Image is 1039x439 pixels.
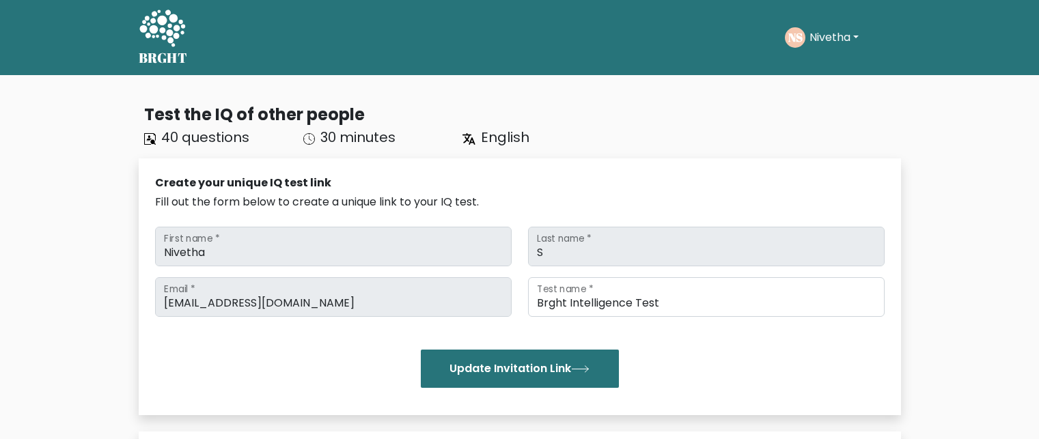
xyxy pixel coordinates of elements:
input: Email [155,277,512,317]
input: Test name [528,277,885,317]
text: NS [788,29,802,45]
button: Nivetha [805,29,863,46]
span: 40 questions [161,128,249,147]
span: 30 minutes [320,128,396,147]
div: Test the IQ of other people [144,102,901,127]
input: Last name [528,227,885,266]
button: Update Invitation Link [421,350,619,388]
span: English [481,128,529,147]
a: BRGHT [139,5,188,70]
div: Fill out the form below to create a unique link to your IQ test. [155,194,885,210]
h5: BRGHT [139,50,188,66]
div: Create your unique IQ test link [155,175,885,191]
input: First name [155,227,512,266]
